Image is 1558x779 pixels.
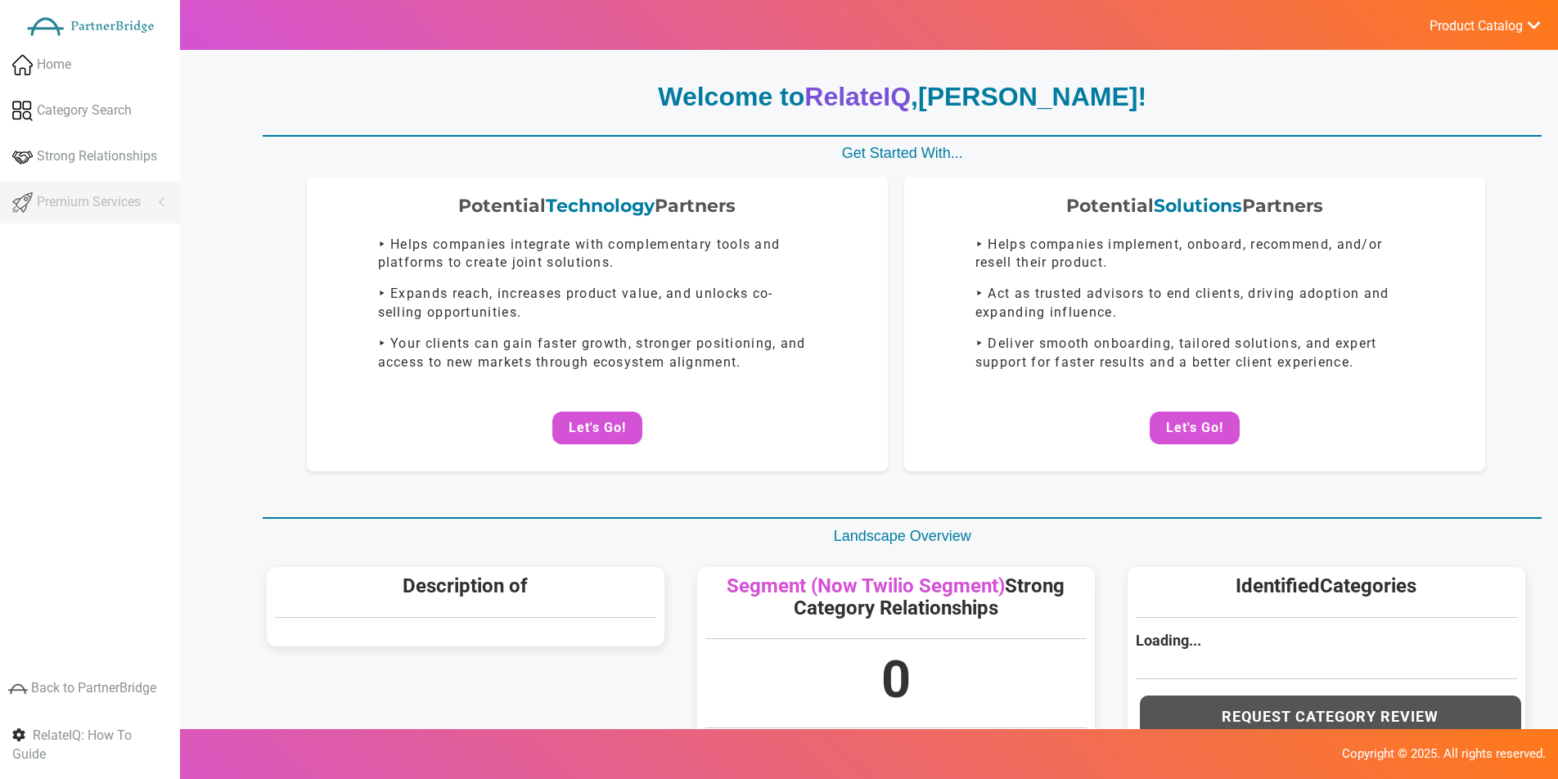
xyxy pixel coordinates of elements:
[918,82,1137,111] span: [PERSON_NAME]
[378,285,817,322] p: ‣ Expands reach, increases product value, and unlocks co-selling opportunities.
[705,575,1087,619] h5: Strong Category Relationships
[727,574,1005,597] span: Segment (Now Twilio Segment)
[804,82,911,111] span: RelateIQ
[37,101,132,120] span: Category Search
[37,147,157,166] span: Strong Relationships
[1154,195,1242,217] span: Solutions
[975,335,1414,372] p: ‣ Deliver smooth onboarding, tailored solutions, and expert support for faster results and a bett...
[975,236,1414,273] p: ‣ Helps companies implement, onboard, recommend, and/or resell their product.
[1136,575,1517,597] h5: Identified Categories
[12,745,1546,763] p: Copyright © 2025. All rights reserved.
[975,285,1414,322] p: ‣ Act as trusted advisors to end clients, driving adoption and expanding influence.
[1412,14,1542,36] a: Product Catalog
[546,195,655,217] span: Technology
[1430,18,1523,34] span: Product Catalog
[1140,696,1521,736] button: Request Category Review
[378,335,817,372] p: ‣ Your clients can gain faster growth, stronger positioning, and access to new markets through ec...
[842,145,963,161] span: Get Started With...
[881,650,911,709] span: 0
[552,412,642,444] button: Let's Go!
[658,82,1146,111] strong: Welcome to , !
[1136,630,1517,651] div: Loading...
[323,193,871,218] div: Potential Partners
[834,528,971,544] span: Landscape Overview
[31,681,156,696] span: Back to PartnerBridge
[37,56,71,74] span: Home
[12,727,132,762] span: RelateIQ: How To Guide
[8,679,28,699] img: greyIcon.png
[378,236,817,273] p: ‣ Helps companies integrate with complementary tools and platforms to create joint solutions.
[1150,412,1240,444] button: Let's Go!
[921,193,1469,218] div: Potential Partners
[275,575,656,597] h5: Description of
